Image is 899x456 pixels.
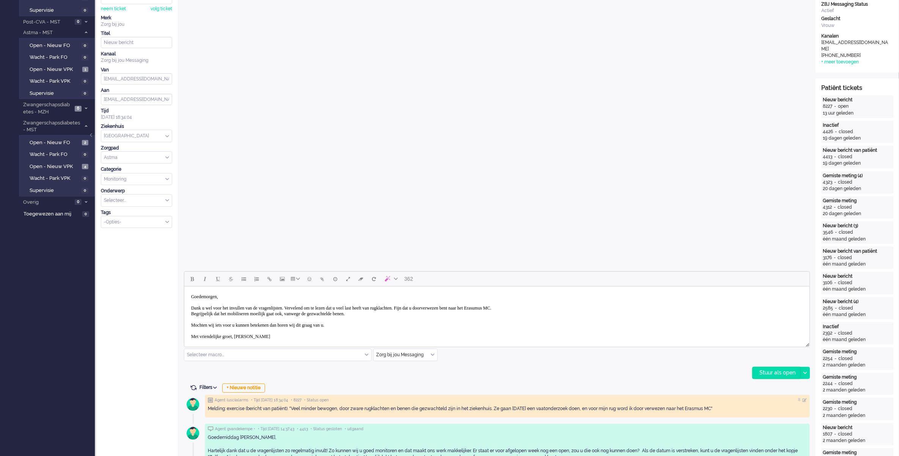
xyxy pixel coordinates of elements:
[823,330,832,336] div: 2392
[101,108,172,121] div: [DATE] 18:34:04
[838,179,852,186] div: closed
[832,330,838,336] div: -
[367,272,380,285] button: Reset content
[823,381,833,387] div: 2244
[832,103,838,110] div: -
[82,152,88,157] span: 0
[208,406,807,412] div: Melding: exercise (bericht van patiënt). "Veel minder bewogen, door zware rugklachten en benen di...
[821,33,893,39] div: Kanalen
[803,340,810,347] div: Resize
[823,362,892,368] div: 2 maanden geleden
[22,199,72,206] span: Overig
[838,355,853,362] div: closed
[30,42,80,49] span: Open - Nieuw FO
[823,374,892,381] div: Gemiste meting
[832,431,838,437] div: -
[823,198,892,204] div: Gemiste meting
[823,103,832,110] div: 8227
[838,204,852,211] div: closed
[22,101,72,115] span: Zwangerschapsdiabetes - MZH
[838,431,852,437] div: closed
[823,286,892,292] div: één maand geleden
[823,110,892,116] div: 13 uur geleden
[82,55,88,60] span: 0
[186,272,199,285] button: Bold
[101,209,172,216] div: Tags
[823,255,832,261] div: 3176
[82,8,88,13] span: 0
[82,43,88,49] span: 0
[30,66,80,73] span: Open - Nieuw VPK
[823,412,892,419] div: 2 maanden geleden
[823,355,833,362] div: 2254
[30,7,80,14] span: Supervisie
[823,135,892,142] div: 19 dagen geleden
[101,108,172,114] div: Tijd
[263,272,276,285] button: Insert/edit link
[823,311,892,318] div: één maand geleden
[22,186,94,194] a: Supervisie 0
[823,97,892,103] div: Nieuw bericht
[7,8,618,53] p: Goedemorgen, Dank u wel voor het invullen van de vragenlijsten. Vervelend om te lezen dat u veel ...
[22,174,94,182] a: Wacht - Park VPK 0
[75,199,82,205] span: 0
[101,145,172,151] div: Zorgpad
[821,22,893,29] div: Vrouw
[30,163,80,170] span: Open - Nieuw VPK
[258,426,294,432] span: • Tijd [DATE] 14:37:43
[838,103,849,110] div: open
[823,450,892,456] div: Gemiste meting
[30,139,80,146] span: Open - Nieuw FO
[753,367,800,379] div: Stuur als open
[823,147,892,154] div: Nieuw bericht van patiënt
[821,39,890,52] div: [EMAIL_ADDRESS][DOMAIN_NAME]
[832,154,838,160] div: -
[184,286,810,340] iframe: Rich Text Area
[823,229,833,236] div: 3546
[82,188,88,193] span: 0
[212,272,224,285] button: Underline
[208,426,213,431] img: ic_chat_grey.svg
[82,211,89,217] span: 0
[82,140,88,146] span: 2
[22,65,94,73] a: Open - Nieuw VPK 1
[823,431,832,437] div: 1807
[30,187,80,194] span: Supervisie
[833,129,839,135] div: -
[832,406,838,412] div: -
[22,19,72,26] span: Post-CVA - MST
[345,426,363,432] span: • uitgaand
[237,272,250,285] button: Bullet list
[22,6,94,14] a: Supervisie 0
[833,229,839,236] div: -
[101,30,172,37] div: Titel
[823,406,832,412] div: 2230
[215,398,248,403] span: Agent lusciialarms
[342,272,355,285] button: Fullscreen
[838,330,852,336] div: closed
[832,179,838,186] div: -
[22,29,81,36] span: Astma - MST
[838,154,852,160] div: closed
[30,175,80,182] span: Wacht - Park VPK
[821,59,859,65] div: + meer toevoegen
[208,398,213,403] img: ic_note_grey.svg
[22,162,94,170] a: Open - Nieuw VPK 4
[30,78,80,85] span: Wacht - Park VPK
[22,77,94,85] a: Wacht - Park VPK 0
[303,272,316,285] button: Emoticons
[823,425,892,431] div: Nieuw bericht
[823,186,892,192] div: 20 dagen geleden
[22,53,94,61] a: Wacht - Park FO 0
[101,216,172,228] div: Select Tags
[823,154,832,160] div: 4413
[823,305,833,311] div: 2585
[832,280,838,286] div: -
[250,272,263,285] button: Numbered list
[823,204,832,211] div: 4312
[224,272,237,285] button: Strikethrough
[833,305,839,311] div: -
[380,272,401,285] button: AI
[184,424,202,443] img: avatar
[101,57,172,64] div: Zorg bij jou Messaging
